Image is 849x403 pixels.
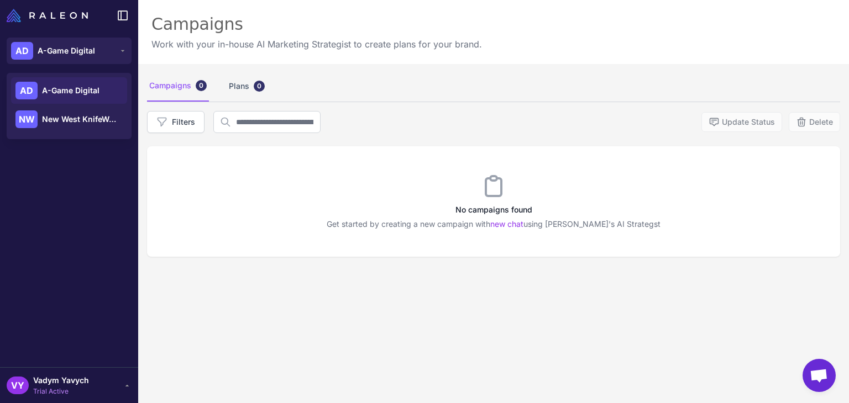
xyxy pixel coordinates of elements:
[42,113,119,125] span: New West KnifeWorks
[11,42,33,60] div: AD
[7,38,132,64] button: ADA-Game Digital
[15,82,38,99] div: AD
[803,359,836,392] div: Open chat
[4,75,134,98] a: Manage Brands
[42,84,99,97] span: A-Game Digital
[33,386,89,396] span: Trial Active
[38,45,95,57] span: A-Game Digital
[196,80,207,91] div: 0
[227,71,267,102] div: Plans
[151,38,482,51] p: Work with your in-house AI Marketing Strategist to create plans for your brand.
[7,9,88,22] img: Raleon Logo
[490,219,523,229] a: new chat
[147,218,840,230] p: Get started by creating a new campaign with using [PERSON_NAME]'s AI Strategst
[147,111,205,133] button: Filters
[147,204,840,216] h3: No campaigns found
[151,13,482,35] div: Campaigns
[701,112,782,132] button: Update Status
[147,71,209,102] div: Campaigns
[7,377,29,394] div: VY
[254,81,265,92] div: 0
[33,374,89,386] span: Vadym Yavych
[7,9,92,22] a: Raleon Logo
[15,110,38,128] div: NW
[789,112,840,132] button: Delete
